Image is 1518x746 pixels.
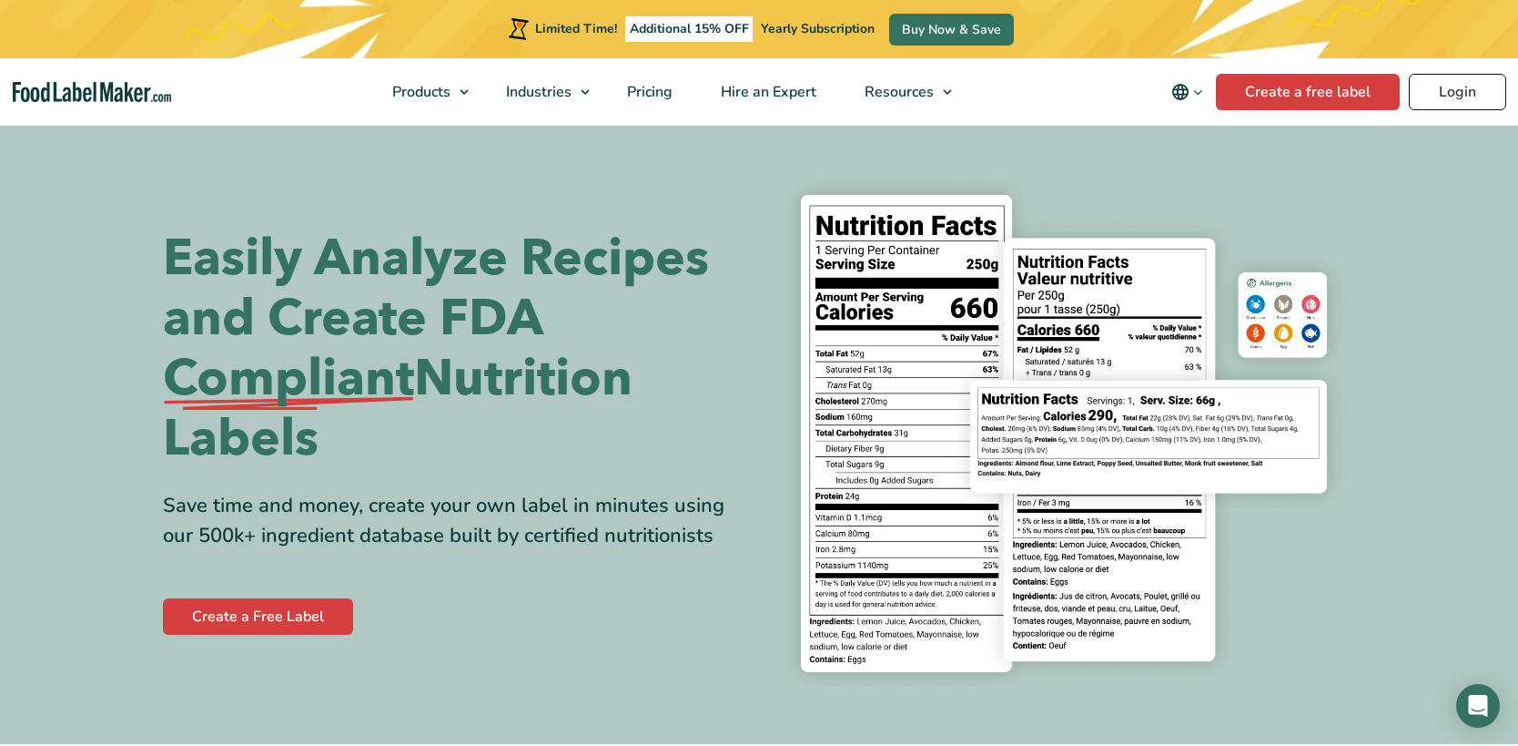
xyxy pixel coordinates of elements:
[163,229,745,469] h1: Easily Analyze Recipes and Create FDA Nutrition Labels
[1216,74,1400,110] a: Create a free label
[841,58,961,126] a: Resources
[482,58,599,126] a: Industries
[761,20,875,37] span: Yearly Subscription
[163,349,414,409] span: Compliant
[163,598,353,635] a: Create a Free Label
[501,82,573,102] span: Industries
[1456,684,1500,728] div: Open Intercom Messenger
[889,14,1014,46] a: Buy Now & Save
[625,16,754,42] span: Additional 15% OFF
[535,20,617,37] span: Limited Time!
[387,82,452,102] span: Products
[1409,74,1506,110] a: Login
[13,82,172,103] a: Food Label Maker homepage
[1159,74,1216,110] button: Change language
[859,82,936,102] span: Resources
[622,82,674,102] span: Pricing
[697,58,836,126] a: Hire an Expert
[163,491,745,551] div: Save time and money, create your own label in minutes using our 500k+ ingredient database built b...
[603,58,693,126] a: Pricing
[369,58,478,126] a: Products
[715,82,818,102] span: Hire an Expert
